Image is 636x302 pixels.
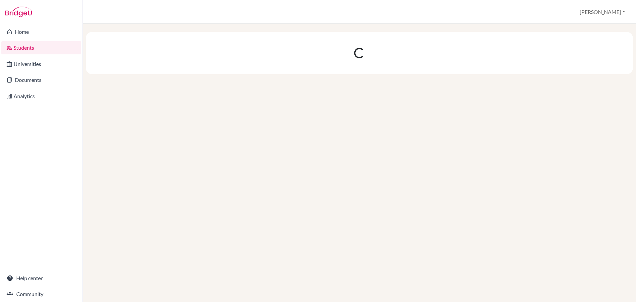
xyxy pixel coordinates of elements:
[577,6,628,18] button: [PERSON_NAME]
[1,287,81,301] a: Community
[5,7,32,17] img: Bridge-U
[1,25,81,38] a: Home
[1,41,81,54] a: Students
[1,57,81,71] a: Universities
[1,272,81,285] a: Help center
[1,90,81,103] a: Analytics
[1,73,81,87] a: Documents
